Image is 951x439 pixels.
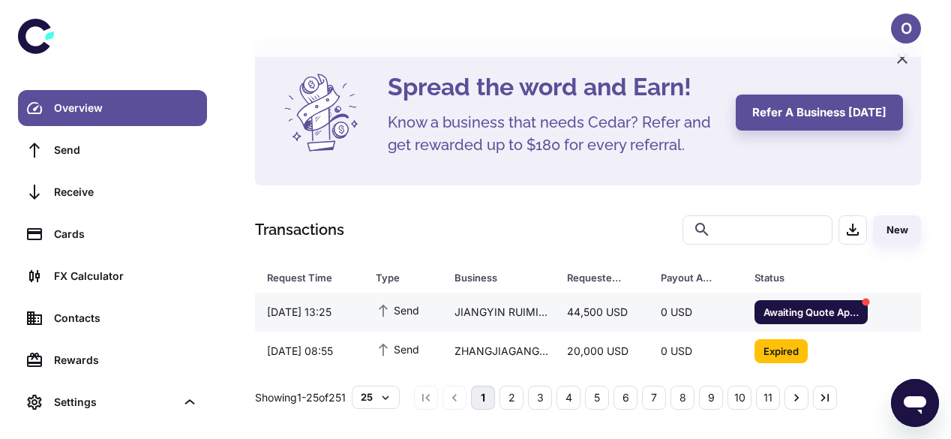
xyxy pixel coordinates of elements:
div: Receive [54,184,198,200]
div: Cards [54,226,198,242]
div: 0 USD [649,337,742,365]
div: FX Calculator [54,268,198,284]
div: 0 USD [649,298,742,326]
div: [DATE] 13:25 [255,298,364,326]
span: Request Time [267,267,358,288]
button: Go to page 3 [528,386,552,410]
h1: Transactions [255,218,344,241]
button: Go to page 8 [670,386,694,410]
div: ZHANGJIAGANG OPACK IMP & EXP CO., LIMITED [442,337,555,365]
a: Rewards [18,342,207,378]
a: Overview [18,90,207,126]
div: Type [376,267,417,288]
button: Go to page 6 [613,386,637,410]
nav: pagination navigation [412,386,839,410]
div: JIANGYIN RUIMI PACKAGING TECHNOLOGY CO., LTD [442,298,555,326]
div: Send [54,142,198,158]
button: Go to page 7 [642,386,666,410]
button: Refer a business [DATE] [736,95,903,131]
a: Contacts [18,300,207,336]
div: [DATE] 08:55 [255,337,364,365]
button: Go to page 9 [699,386,723,410]
h5: Know a business that needs Cedar? Refer and get rewarded up to $180 for every referral. [388,111,718,156]
h4: Spread the word and Earn! [388,69,718,105]
a: Cards [18,216,207,252]
div: 44,500 USD [555,298,649,326]
div: Payout Amount [661,267,717,288]
button: Go to last page [813,386,837,410]
button: New [873,215,921,245]
button: 25 [352,386,400,408]
div: Contacts [54,310,198,326]
a: Send [18,132,207,168]
div: Overview [54,100,198,116]
div: Status [754,267,848,288]
button: Go to page 2 [499,386,523,410]
button: Go to page 5 [585,386,609,410]
div: Settings [18,384,207,420]
span: Requested Amount [567,267,643,288]
span: Payout Amount [661,267,736,288]
div: Requested Amount [567,267,623,288]
button: Go to page 4 [556,386,580,410]
a: Receive [18,174,207,210]
button: Go to page 11 [756,386,780,410]
span: Expired [754,343,808,358]
iframe: Button to launch messaging window [891,379,939,427]
span: Status [754,267,868,288]
div: 20,000 USD [555,337,649,365]
span: Awaiting Quote Approval [754,304,868,319]
button: Go to page 10 [727,386,751,410]
span: Send [376,341,419,357]
a: FX Calculator [18,258,207,294]
p: Showing 1-25 of 251 [255,389,346,406]
span: Send [376,302,419,318]
div: Request Time [267,267,338,288]
button: Go to next page [784,386,808,410]
div: Settings [54,394,175,410]
span: Type [376,267,436,288]
button: O [891,14,921,44]
button: page 1 [471,386,495,410]
div: Rewards [54,352,198,368]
